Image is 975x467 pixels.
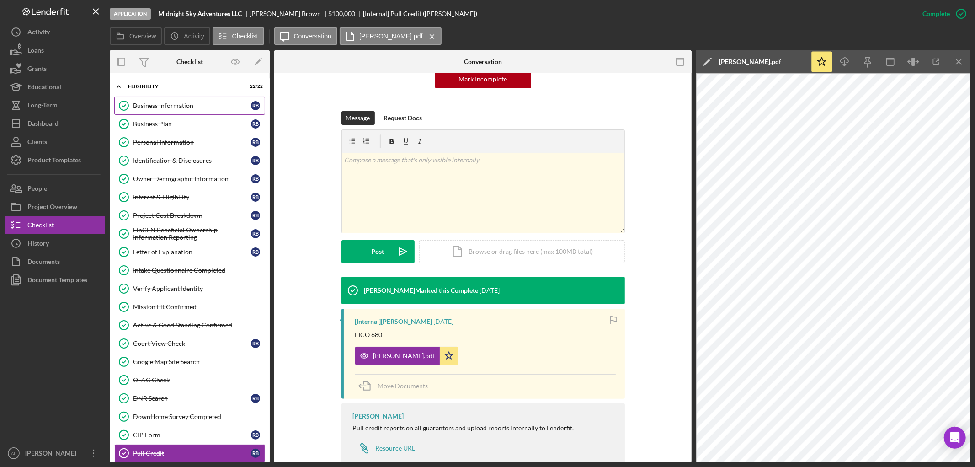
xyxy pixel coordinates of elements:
[5,179,105,198] a: People
[376,445,416,452] div: Resource URL
[133,175,251,183] div: Owner Demographic Information
[246,84,263,89] div: 22 / 22
[5,114,105,133] button: Dashboard
[213,27,264,45] button: Checklist
[114,353,265,371] a: Google Map Site Search
[922,5,950,23] div: Complete
[294,32,332,40] label: Conversation
[5,59,105,78] button: Grants
[133,267,265,274] div: Intake Questionnaire Completed
[114,97,265,115] a: Business InformationRB
[114,371,265,389] a: OFAC Check
[133,120,251,128] div: Business Plan
[133,285,265,292] div: Verify Applicant Identity
[27,271,87,291] div: Document Templates
[251,339,260,348] div: R B
[251,229,260,238] div: R B
[480,287,500,294] time: 2025-10-08 00:50
[251,119,260,129] div: R B
[110,27,162,45] button: Overview
[133,395,251,402] div: DNR Search
[359,32,423,40] label: [PERSON_NAME].pdf
[114,170,265,188] a: Owner Demographic InformationRB
[5,271,105,289] button: Document Templates
[355,318,432,325] div: [Internal] [PERSON_NAME]
[378,382,428,390] span: Move Documents
[133,212,251,219] div: Project Cost Breakdown
[5,23,105,41] button: Activity
[27,96,58,117] div: Long-Term
[11,451,16,456] text: AL
[27,151,81,172] div: Product Templates
[133,358,265,365] div: Google Map Site Search
[133,303,265,311] div: Mission Fit Confirmed
[251,174,260,183] div: R B
[384,111,422,125] div: Request Docs
[353,439,416,457] a: Resource URL
[340,27,442,45] button: [PERSON_NAME].pdf
[5,133,105,151] button: Clients
[232,32,258,40] label: Checklist
[27,252,60,273] div: Documents
[164,27,210,45] button: Activity
[353,424,574,432] div: Pull credit reports on all guarantors and upload reports internally to Lenderfit.
[128,84,240,89] div: Eligibility
[27,216,54,236] div: Checklist
[133,157,251,164] div: Identification & Disclosures
[329,10,356,17] span: $100,000
[110,8,151,20] div: Application
[114,408,265,426] a: DownHome Survey Completed
[251,211,260,220] div: R B
[5,96,105,114] button: Long-Term
[27,234,49,255] div: History
[251,394,260,403] div: R B
[251,449,260,458] div: R B
[114,279,265,298] a: Verify Applicant Identity
[114,115,265,133] a: Business PlanRB
[250,10,329,17] div: [PERSON_NAME] Brown
[133,322,265,329] div: Active & Good Standing Confirmed
[114,151,265,170] a: Identification & DisclosuresRB
[719,58,781,65] div: [PERSON_NAME].pdf
[346,111,370,125] div: Message
[251,247,260,257] div: R B
[5,151,105,169] button: Product Templates
[114,444,265,462] a: Pull CreditRB
[341,240,415,263] button: Post
[373,352,435,360] div: [PERSON_NAME].pdf
[114,389,265,408] a: DNR SearchRB
[251,430,260,440] div: R B
[341,111,375,125] button: Message
[5,41,105,59] button: Loans
[355,347,458,365] button: [PERSON_NAME].pdf
[251,101,260,110] div: R B
[133,226,251,241] div: FinCEN Beneficial Ownership Information Reporting
[27,114,59,135] div: Dashboard
[355,375,437,397] button: Move Documents
[133,340,251,347] div: Court View Check
[176,58,203,65] div: Checklist
[251,193,260,202] div: R B
[114,316,265,334] a: Active & Good Standing Confirmed
[27,23,50,43] div: Activity
[114,298,265,316] a: Mission Fit Confirmed
[27,179,47,200] div: People
[114,334,265,353] a: Court View CheckRB
[114,225,265,243] a: FinCEN Beneficial Ownership Information ReportingRB
[251,138,260,147] div: R B
[364,287,479,294] div: [PERSON_NAME] Marked this Complete
[5,234,105,252] button: History
[114,261,265,279] a: Intake Questionnaire Completed
[5,78,105,96] a: Educational
[133,450,251,457] div: Pull Credit
[251,156,260,165] div: R B
[913,5,970,23] button: Complete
